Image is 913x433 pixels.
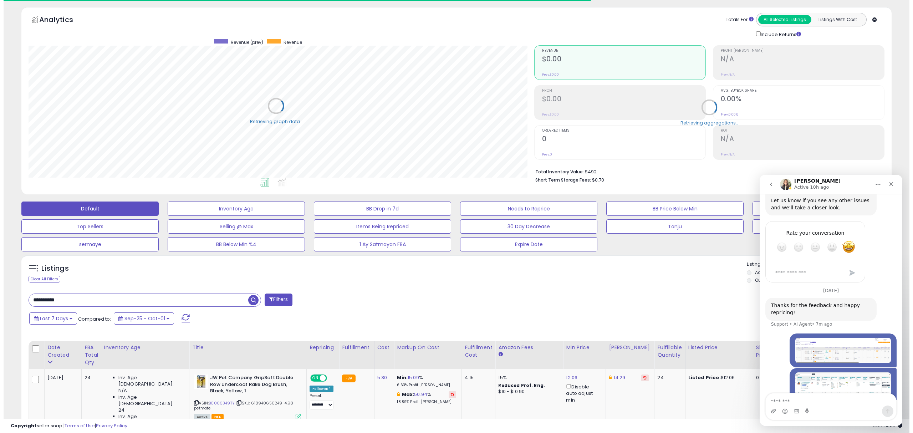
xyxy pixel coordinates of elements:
[164,202,301,216] button: Inventory Age
[398,391,411,398] b: Max:
[685,375,744,381] div: $12.06
[410,391,424,398] a: 50.94
[310,237,448,251] button: 1 Ay Satmayan FBA
[495,389,554,395] div: $10 - $10.90
[45,234,51,239] button: Start recording
[34,67,44,77] span: Bad
[190,414,207,420] span: All listings currently available for purchase on Amazon
[17,67,27,77] span: Terrible
[307,375,316,381] span: ON
[205,400,231,406] a: B0006349TY
[36,15,83,26] h5: Analytics
[22,234,28,239] button: Emoji picker
[208,414,220,420] span: FBA
[26,312,73,325] button: Last 7 Days
[393,383,453,388] p: 6.63% Profit [PERSON_NAME]
[11,127,111,141] div: Thanks for the feedback and happy repricing!
[654,344,678,359] div: Fulfillable Quantity
[261,294,289,306] button: Filters
[562,344,599,351] div: Min Price
[495,382,541,388] b: Reduced Prof. Rng.
[605,344,648,351] div: [PERSON_NAME]
[306,344,332,351] div: Repricing
[18,202,155,216] button: Default
[562,374,574,381] a: 12.06
[190,400,292,411] span: | SKU: 618940650249-4.98-petmate
[18,219,155,234] button: Top Sellers
[83,66,96,79] span: Amazing
[6,113,137,123] div: [DATE]
[374,344,388,351] div: Cost
[495,351,499,358] small: Amazon Fees.
[456,237,594,251] button: Expire Date
[495,375,554,381] div: 15%
[495,344,556,351] div: Amazon Fees
[393,344,455,351] div: Markup on Cost
[755,15,808,24] button: All Selected Listings
[190,375,205,389] img: 41zKP3jNaiS._SL40_.jpg
[306,386,330,392] div: Follow BB *
[310,219,448,234] button: Items Being Repriced
[67,67,77,77] span: Great
[18,237,155,251] button: sermaye
[404,374,415,381] a: 15.09
[743,261,888,268] p: Listing States:
[164,237,301,251] button: BB Below Min %4
[677,119,734,126] div: Retrieving aggregations..
[44,344,75,359] div: Date Created
[61,422,91,429] a: Terms of Use
[36,315,65,322] span: Last 7 Days
[6,123,117,146] div: Thanks for the feedback and happy repricing!Support • AI Agent• 7m ago
[13,54,98,62] div: Rate your conversation
[164,219,301,234] button: Selling @ Max
[81,375,92,381] div: 24
[456,202,594,216] button: Needs to Reprice
[562,383,597,403] div: Disable auto adjust min
[44,375,72,381] div: [DATE]
[391,341,458,369] th: The percentage added to the cost of goods (COGS) that forms the calculator for Min & Max prices.
[749,219,886,234] button: reprice
[753,344,767,359] div: Ship Price
[11,90,86,106] textarea: Tell us more…
[685,344,746,351] div: Listed Price
[115,413,180,426] span: Inv. Age [DEMOGRAPHIC_DATA]:
[751,277,777,283] label: Out of Stock
[338,344,367,351] div: Fulfillment
[753,375,764,381] div: 0.00
[338,375,352,382] small: FBA
[322,375,334,381] span: OFF
[115,394,180,407] span: Inv. Age [DEMOGRAPHIC_DATA]:
[115,407,121,413] span: 24
[246,118,299,124] div: Retrieving graph data..
[603,202,740,216] button: BB Price Below Min
[393,399,453,404] p: 18.89% Profit [PERSON_NAME]
[189,344,300,351] div: Title
[393,374,404,381] b: Min:
[685,374,717,381] b: Listed Price:
[603,219,740,234] button: Tanju
[115,387,123,394] span: N/A
[6,193,137,244] div: Mustafa says…
[6,123,137,158] div: Support says…
[747,30,806,38] div: Include Returns
[38,264,65,274] h5: Listings
[306,393,330,409] div: Preset:
[86,90,100,105] div: Submit
[122,231,134,242] button: Send a message…
[722,16,750,23] div: Totals For
[393,375,453,388] div: %
[310,202,448,216] button: BB Drop in 7d
[756,175,899,426] iframe: Intercom live chat
[92,422,124,429] a: Privacy Policy
[751,269,765,275] label: Active
[110,312,170,325] button: Sep-25 - Oct-01
[7,422,33,429] strong: Copyright
[115,375,180,387] span: Inv. Age [DEMOGRAPHIC_DATA]:
[25,276,57,282] div: Clear All Filters
[456,219,594,234] button: 30 Day Decrease
[6,219,136,231] textarea: Message…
